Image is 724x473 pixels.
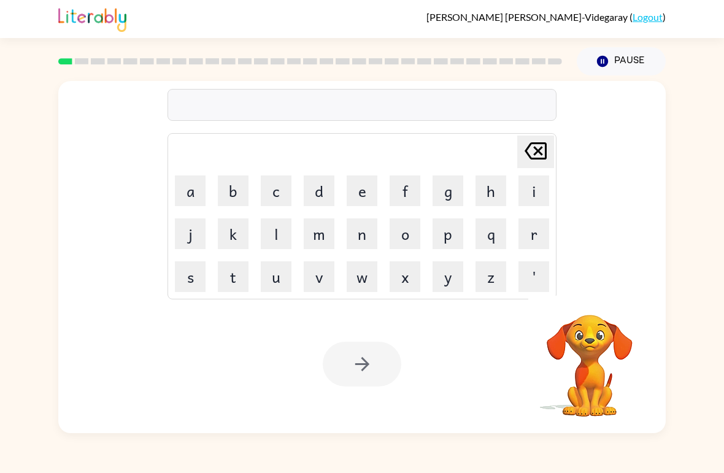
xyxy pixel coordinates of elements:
button: x [390,261,420,292]
img: Literably [58,5,126,32]
button: g [433,175,463,206]
button: p [433,218,463,249]
button: e [347,175,377,206]
button: o [390,218,420,249]
button: v [304,261,334,292]
button: t [218,261,248,292]
button: r [518,218,549,249]
button: m [304,218,334,249]
div: ( ) [426,11,666,23]
span: [PERSON_NAME] [PERSON_NAME]-Videgaray [426,11,630,23]
button: ' [518,261,549,292]
button: a [175,175,206,206]
button: j [175,218,206,249]
button: i [518,175,549,206]
button: y [433,261,463,292]
button: q [476,218,506,249]
button: n [347,218,377,249]
button: k [218,218,248,249]
a: Logout [633,11,663,23]
button: z [476,261,506,292]
button: f [390,175,420,206]
button: c [261,175,291,206]
button: d [304,175,334,206]
button: w [347,261,377,292]
button: s [175,261,206,292]
video: Your browser must support playing .mp4 files to use Literably. Please try using another browser. [528,296,651,418]
button: Pause [577,47,666,75]
button: l [261,218,291,249]
button: b [218,175,248,206]
button: u [261,261,291,292]
button: h [476,175,506,206]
